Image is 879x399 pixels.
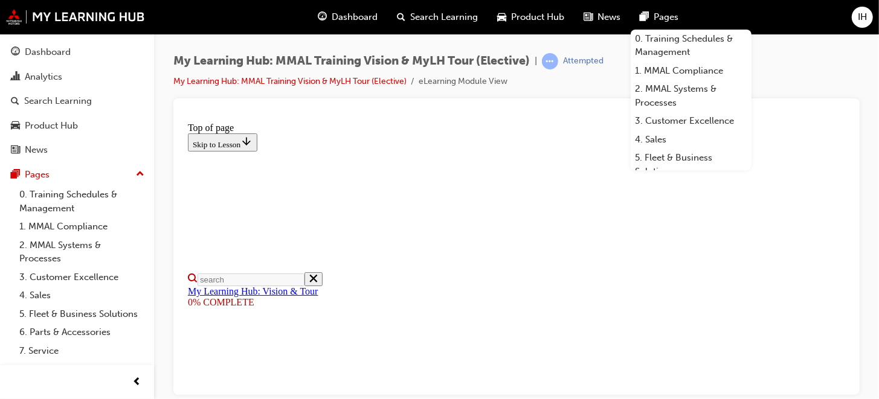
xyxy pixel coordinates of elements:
a: 1. MMAL Compliance [631,62,752,80]
a: search-iconSearch Learning [388,5,488,30]
a: Analytics [5,66,149,88]
div: Analytics [25,70,62,84]
a: Product Hub [5,115,149,137]
a: 0. Training Schedules & Management [14,185,149,217]
div: 0% COMPLETE [5,179,662,190]
span: guage-icon [11,47,20,58]
a: News [5,139,149,161]
span: search-icon [398,10,406,25]
span: guage-icon [318,10,327,25]
span: news-icon [584,10,593,25]
span: car-icon [11,121,20,132]
div: Dashboard [25,45,71,59]
span: My Learning Hub: MMAL Training Vision & MyLH Tour (Elective) [173,54,530,68]
div: Attempted [563,56,604,67]
a: 0. Training Schedules & Management [631,30,752,62]
button: Pages [5,164,149,186]
span: learningRecordVerb_ATTEMPT-icon [542,53,558,69]
span: pages-icon [11,170,20,180]
a: 2. MMAL Systems & Processes [14,236,149,268]
a: My Learning Hub: MMAL Training Vision & MyLH Tour (Elective) [173,76,407,86]
a: car-iconProduct Hub [488,5,575,30]
span: Product Hub [512,10,565,24]
span: chart-icon [11,72,20,83]
li: eLearning Module View [419,75,507,89]
div: Top of page [5,5,662,16]
div: Product Hub [25,119,78,133]
span: IH [858,10,867,24]
a: 6. Parts & Accessories [14,323,149,342]
a: 3. Customer Excellence [631,112,752,130]
span: | [535,54,537,68]
a: 7. Service [14,342,149,360]
a: Search Learning [5,90,149,112]
a: 1. MMAL Compliance [14,217,149,236]
span: car-icon [498,10,507,25]
button: Skip to Lesson [5,16,74,34]
span: Dashboard [332,10,378,24]
a: 8. Technical [14,360,149,378]
a: news-iconNews [575,5,631,30]
span: search-icon [11,96,19,107]
a: 5. Fleet & Business Solutions [631,148,752,180]
div: News [25,143,48,157]
span: prev-icon [133,375,142,390]
a: 2. MMAL Systems & Processes [631,80,752,112]
a: pages-iconPages [631,5,689,30]
a: 4. Sales [631,130,752,149]
span: News [598,10,621,24]
button: IH [852,7,873,28]
span: Search Learning [411,10,478,24]
div: Search Learning [24,94,92,108]
span: news-icon [11,145,20,156]
a: guage-iconDashboard [309,5,388,30]
a: 5. Fleet & Business Solutions [14,305,149,324]
div: Pages [25,168,50,182]
span: up-icon [136,167,144,182]
a: Dashboard [5,41,149,63]
a: 4. Sales [14,286,149,305]
a: My Learning Hub: Vision & Tour [5,168,135,179]
button: DashboardAnalyticsSearch LearningProduct HubNews [5,39,149,164]
a: 3. Customer Excellence [14,268,149,287]
span: pages-icon [640,10,649,25]
span: Pages [654,10,679,24]
img: mmal [6,9,145,25]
